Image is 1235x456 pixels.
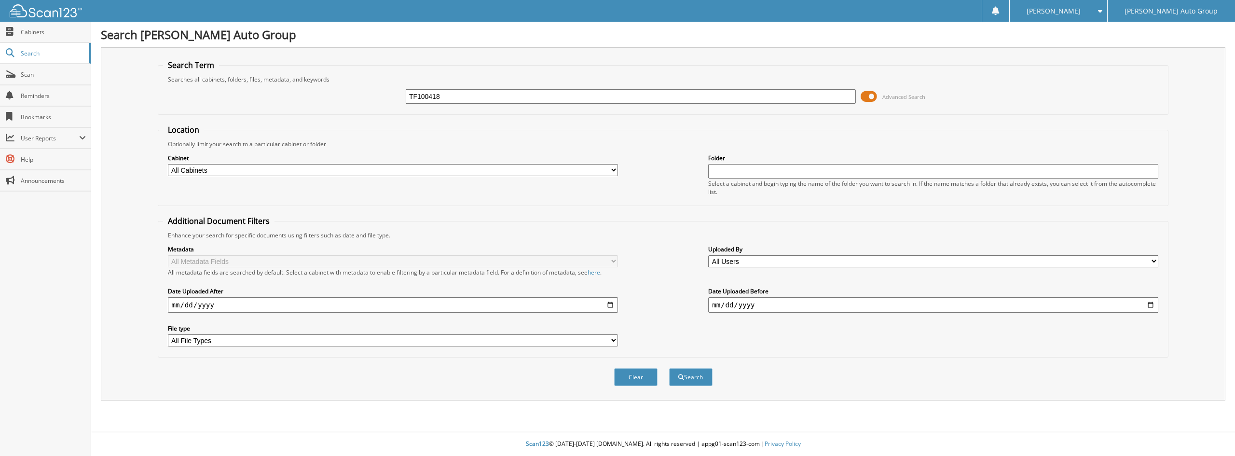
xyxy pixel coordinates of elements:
[708,180,1158,196] div: Select a cabinet and begin typing the name of the folder you want to search in. If the name match...
[708,297,1158,313] input: end
[21,70,86,79] span: Scan
[168,245,618,253] label: Metadata
[588,268,600,276] a: here
[163,124,204,135] legend: Location
[1187,410,1235,456] iframe: Chat Widget
[21,28,86,36] span: Cabinets
[765,440,801,448] a: Privacy Policy
[21,134,79,142] span: User Reports
[1125,8,1218,14] span: [PERSON_NAME] Auto Group
[168,154,618,162] label: Cabinet
[101,27,1225,42] h1: Search [PERSON_NAME] Auto Group
[669,368,713,386] button: Search
[163,231,1164,239] div: Enhance your search for specific documents using filters such as date and file type.
[21,113,86,121] span: Bookmarks
[21,49,84,57] span: Search
[168,287,618,295] label: Date Uploaded After
[21,155,86,164] span: Help
[163,140,1164,148] div: Optionally limit your search to a particular cabinet or folder
[526,440,549,448] span: Scan123
[614,368,658,386] button: Clear
[168,324,618,332] label: File type
[708,154,1158,162] label: Folder
[10,4,82,17] img: scan123-logo-white.svg
[882,93,925,100] span: Advanced Search
[21,92,86,100] span: Reminders
[163,75,1164,83] div: Searches all cabinets, folders, files, metadata, and keywords
[163,60,219,70] legend: Search Term
[163,216,274,226] legend: Additional Document Filters
[1027,8,1081,14] span: [PERSON_NAME]
[91,432,1235,456] div: © [DATE]-[DATE] [DOMAIN_NAME]. All rights reserved | appg01-scan123-com |
[708,245,1158,253] label: Uploaded By
[168,297,618,313] input: start
[21,177,86,185] span: Announcements
[168,268,618,276] div: All metadata fields are searched by default. Select a cabinet with metadata to enable filtering b...
[708,287,1158,295] label: Date Uploaded Before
